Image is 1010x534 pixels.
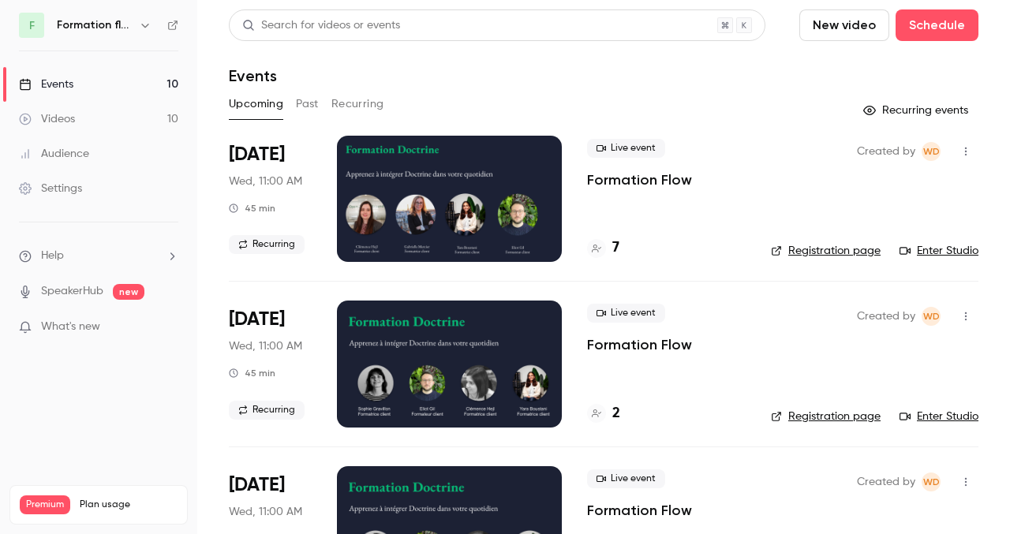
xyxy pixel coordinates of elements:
span: Live event [587,139,665,158]
span: Webinar Doctrine [922,142,941,161]
span: new [113,284,144,300]
h1: Events [229,66,277,85]
span: Live event [587,304,665,323]
button: Recurring events [856,98,978,123]
button: Upcoming [229,91,283,117]
span: Live event [587,469,665,488]
div: Audience [19,146,89,162]
h6: Formation flow [57,17,133,33]
span: Help [41,248,64,264]
span: WD [923,142,940,161]
div: 45 min [229,367,275,379]
div: Search for videos or events [242,17,400,34]
button: Past [296,91,319,117]
a: SpeakerHub [41,283,103,300]
button: Schedule [896,9,978,41]
div: Settings [19,181,82,196]
span: Recurring [229,235,305,254]
span: WD [923,307,940,326]
a: Enter Studio [900,409,978,424]
div: 45 min [229,202,275,215]
a: 2 [587,403,620,424]
a: Formation Flow [587,170,692,189]
span: Webinar Doctrine [922,307,941,326]
span: Wed, 11:00 AM [229,504,302,520]
span: Created by [857,472,915,491]
a: Registration page [771,243,881,259]
button: Recurring [331,91,384,117]
div: Events [19,77,73,92]
button: New video [799,9,889,41]
span: What's new [41,319,100,335]
span: Premium [20,495,70,514]
h4: 7 [612,237,619,259]
span: Created by [857,307,915,326]
span: [DATE] [229,307,285,332]
span: Wed, 11:00 AM [229,338,302,354]
span: Created by [857,142,915,161]
h4: 2 [612,403,620,424]
a: Registration page [771,409,881,424]
div: Oct 1 Wed, 11:00 AM (Europe/Paris) [229,301,312,427]
span: F [29,17,35,34]
a: Enter Studio [900,243,978,259]
li: help-dropdown-opener [19,248,178,264]
div: Videos [19,111,75,127]
span: [DATE] [229,472,285,498]
iframe: Noticeable Trigger [159,320,178,334]
span: Recurring [229,401,305,420]
a: Formation Flow [587,501,692,520]
span: WD [923,472,940,491]
span: Wed, 11:00 AM [229,174,302,189]
div: Sep 24 Wed, 11:00 AM (Europe/Paris) [229,136,312,262]
a: 7 [587,237,619,259]
span: Webinar Doctrine [922,472,941,491]
span: [DATE] [229,142,285,167]
span: Plan usage [80,499,178,511]
a: Formation Flow [587,335,692,354]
